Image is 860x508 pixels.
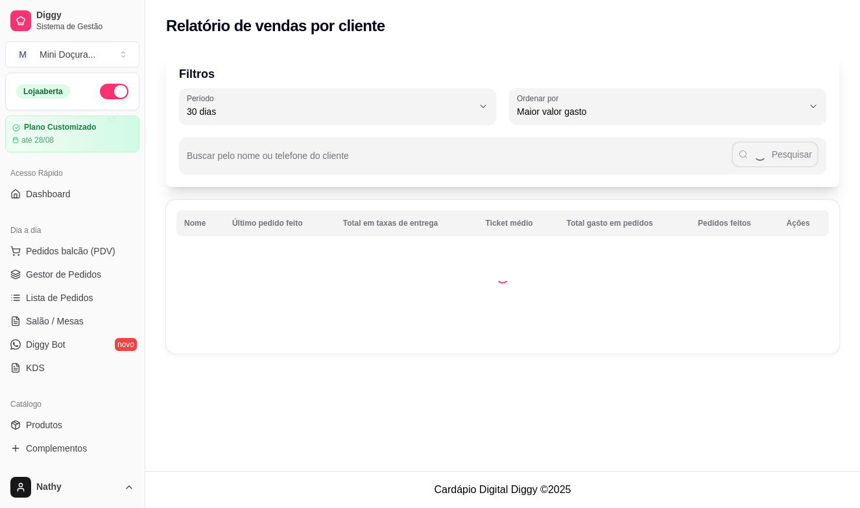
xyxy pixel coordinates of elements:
a: Plano Customizadoaté 28/08 [5,115,139,152]
span: 30 dias [187,105,473,118]
a: Produtos [5,415,139,435]
h2: Relatório de vendas por cliente [166,16,385,36]
a: Lista de Pedidos [5,287,139,308]
footer: Cardápio Digital Diggy © 2025 [145,471,860,508]
span: Pedidos balcão (PDV) [26,245,115,258]
label: Período [187,93,218,104]
span: Maior valor gasto [517,105,803,118]
span: KDS [26,361,45,374]
div: Mini Doçura ... [40,48,95,61]
span: Nathy [36,481,119,493]
a: Complementos [5,438,139,459]
span: Gestor de Pedidos [26,268,101,281]
button: Select a team [5,42,139,67]
span: Diggy Bot [26,338,66,351]
div: Acesso Rápido [5,163,139,184]
span: M [16,48,29,61]
button: Alterar Status [100,84,128,99]
span: Dashboard [26,187,71,200]
article: até 28/08 [21,135,54,145]
a: DiggySistema de Gestão [5,5,139,36]
button: Período30 dias [179,88,496,125]
div: Catálogo [5,394,139,415]
span: Diggy [36,10,134,21]
div: Dia a dia [5,220,139,241]
input: Buscar pelo nome ou telefone do cliente [187,154,732,167]
span: Sistema de Gestão [36,21,134,32]
button: Ordenar porMaior valor gasto [509,88,826,125]
div: Loja aberta [16,84,70,99]
a: Diggy Botnovo [5,334,139,355]
a: Gestor de Pedidos [5,264,139,285]
button: Pedidos balcão (PDV) [5,241,139,261]
a: Dashboard [5,184,139,204]
p: Filtros [179,65,826,83]
label: Ordenar por [517,93,563,104]
span: Lista de Pedidos [26,291,93,304]
span: Salão / Mesas [26,315,84,328]
article: Plano Customizado [24,123,96,132]
a: Salão / Mesas [5,311,139,332]
div: Loading [496,271,509,284]
a: KDS [5,357,139,378]
span: Produtos [26,418,62,431]
span: Complementos [26,442,87,455]
button: Nathy [5,472,139,503]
